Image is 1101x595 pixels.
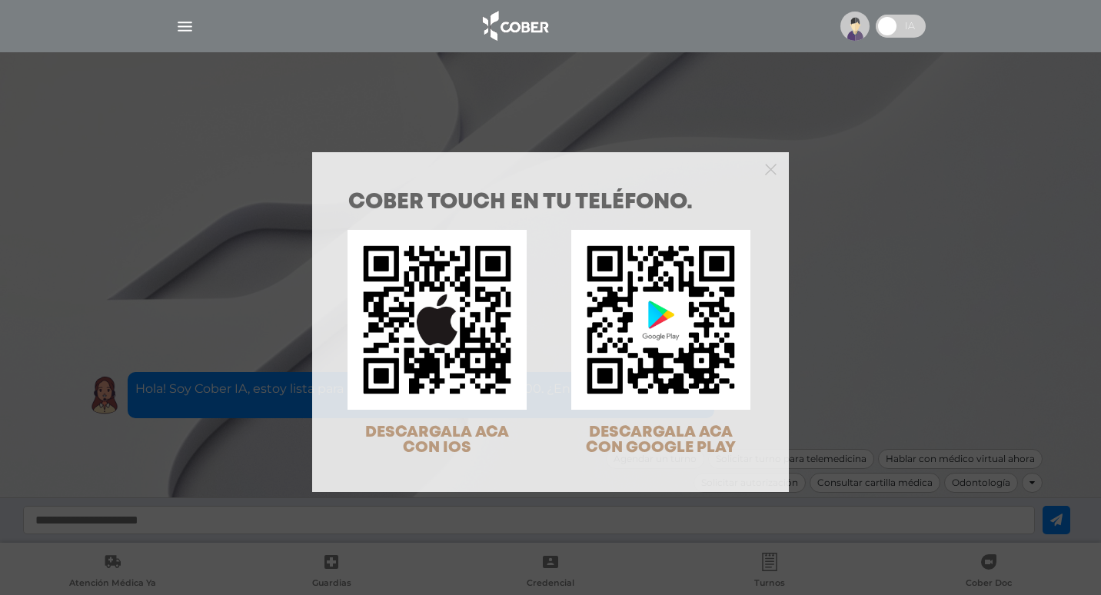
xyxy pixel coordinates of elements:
span: DESCARGALA ACA CON IOS [365,425,509,455]
button: Close [765,161,777,175]
h1: COBER TOUCH en tu teléfono. [348,192,753,214]
img: qr-code [348,230,527,409]
span: DESCARGALA ACA CON GOOGLE PLAY [586,425,736,455]
img: qr-code [571,230,750,409]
